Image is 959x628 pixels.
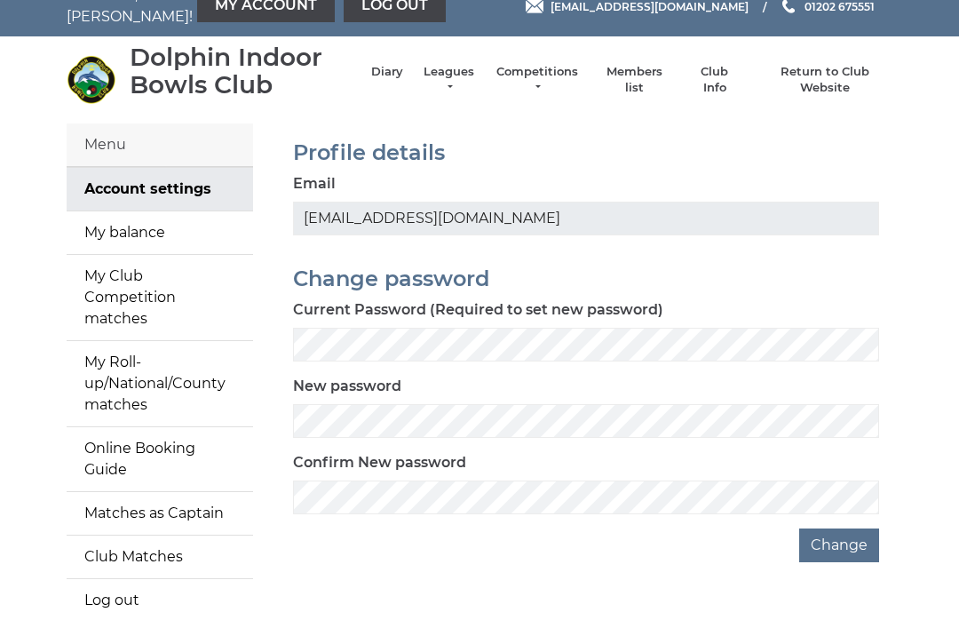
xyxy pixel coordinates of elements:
[67,536,253,578] a: Club Matches
[67,427,253,491] a: Online Booking Guide
[67,123,253,167] div: Menu
[293,299,663,321] label: Current Password (Required to set new password)
[758,64,892,96] a: Return to Club Website
[495,64,580,96] a: Competitions
[689,64,741,96] a: Club Info
[293,267,879,290] h2: Change password
[293,141,879,164] h2: Profile details
[67,211,253,254] a: My balance
[67,579,253,622] a: Log out
[67,255,253,340] a: My Club Competition matches
[293,173,336,195] label: Email
[293,376,401,397] label: New password
[371,64,403,80] a: Diary
[67,168,253,211] a: Account settings
[67,341,253,426] a: My Roll-up/National/County matches
[130,44,353,99] div: Dolphin Indoor Bowls Club
[421,64,477,96] a: Leagues
[67,492,253,535] a: Matches as Captain
[597,64,670,96] a: Members list
[293,452,466,473] label: Confirm New password
[67,55,115,104] img: Dolphin Indoor Bowls Club
[799,529,879,562] button: Change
